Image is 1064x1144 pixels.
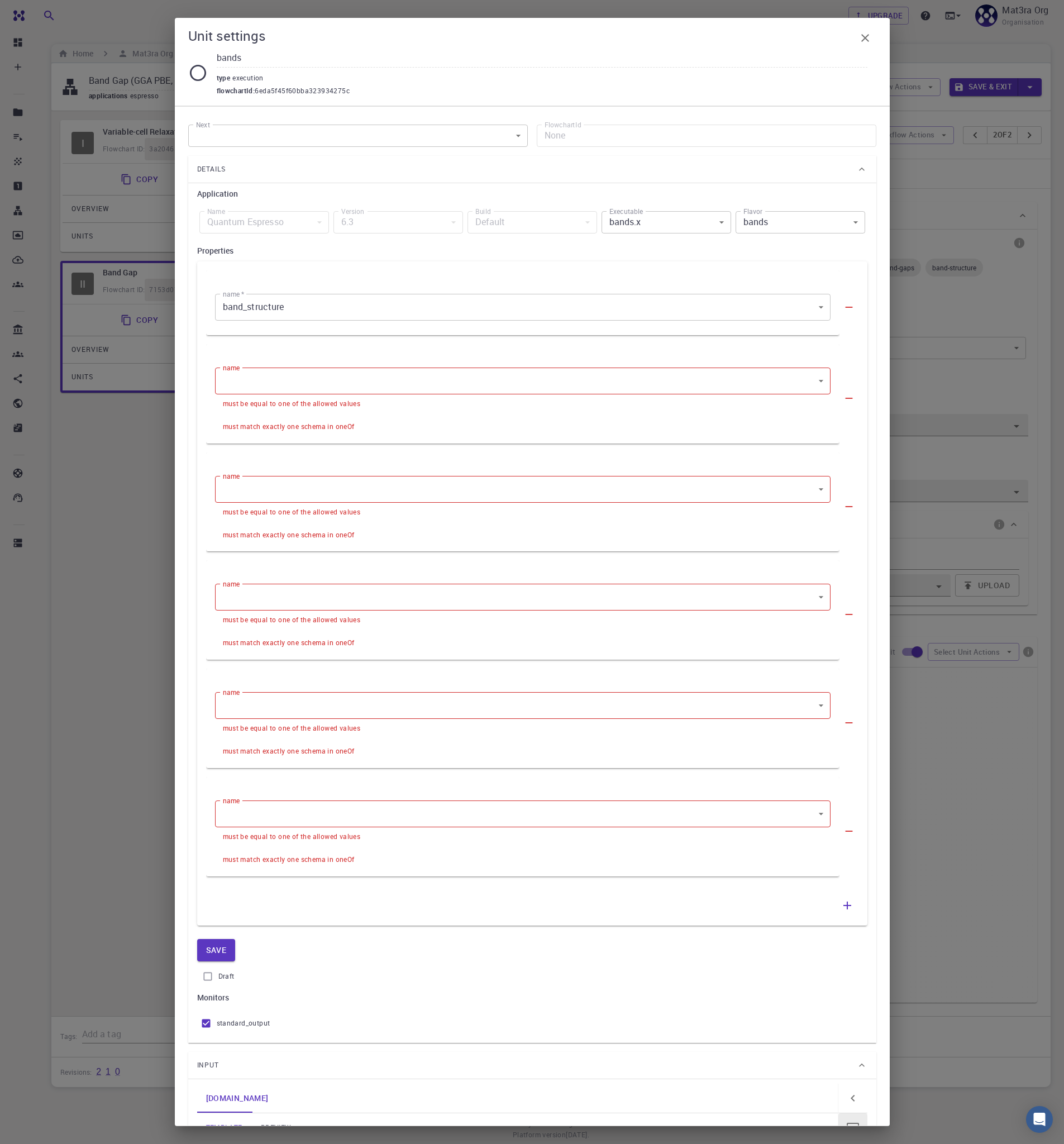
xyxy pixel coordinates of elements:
div: must match exactly one schema in oneOf [223,530,355,541]
div: bands [736,211,865,233]
span: Draft [218,971,235,982]
div: must be equal to one of the allowed values [223,831,361,842]
span: 6eda5f45f60bba323934275c [255,85,350,97]
button: Remove [839,298,858,316]
button: Remove [839,714,858,732]
a: template [197,1113,251,1142]
span: type [217,73,233,82]
div: bands.x [602,211,731,233]
label: name [223,579,240,589]
div: must match exactly one schema in oneOf [223,854,355,865]
label: Name [207,207,225,216]
div: must be equal to one of the allowed values [223,723,361,734]
a: preview [251,1113,301,1142]
h5: Unit settings [188,27,266,45]
button: Save [197,939,236,961]
div: Default [467,211,597,233]
label: name [223,688,240,697]
div: must match exactly one schema in oneOf [223,421,355,432]
div: must match exactly one schema in oneOf [223,637,355,649]
div: must be equal to one of the allowed values [223,614,361,626]
label: Flavor [743,207,762,216]
button: Remove [839,389,858,407]
div: Quantum Espresso [199,211,329,233]
label: Build [475,207,491,216]
span: Support [23,8,64,18]
h6: Application [197,188,867,200]
label: FlowchartId [545,120,581,130]
label: name [223,471,240,481]
h6: Monitors [197,992,867,1004]
label: name [223,363,240,373]
a: Double-click to edit [197,1084,278,1113]
span: standard_output [217,1018,270,1029]
div: Details [188,156,876,183]
h6: Properties [197,245,867,257]
div: must match exactly one schema in oneOf [223,746,355,757]
div: Open Intercom Messenger [1026,1106,1053,1133]
div: must be equal to one of the allowed values [223,398,361,409]
label: Executable [609,207,643,216]
label: Next [196,120,210,130]
span: Details [197,160,226,178]
div: 6.3 [333,211,463,233]
span: Input [197,1056,220,1074]
div: band_structure [215,294,831,321]
button: Remove [839,822,858,840]
div: must be equal to one of the allowed values [223,507,361,518]
label: Version [341,207,364,216]
label: name [223,796,240,805]
button: Add Item [836,894,858,917]
div: Input [188,1052,876,1079]
button: Remove [839,498,858,516]
span: flowchartId : [217,85,255,97]
button: Remove [839,606,858,623]
span: execution [232,73,268,82]
label: name [223,289,244,299]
